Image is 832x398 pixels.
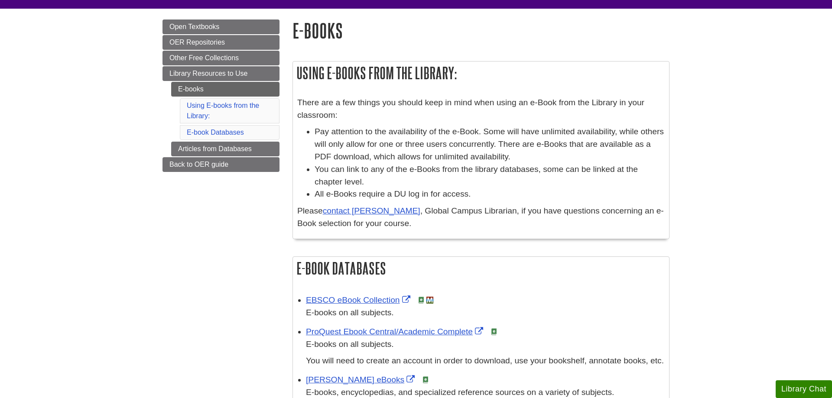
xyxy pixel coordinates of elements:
[162,19,279,172] div: Guide Page Menu
[169,161,228,168] span: Back to OER guide
[169,70,248,77] span: Library Resources to Use
[293,257,669,280] h2: E-book Databases
[162,19,279,34] a: Open Textbooks
[171,82,279,97] a: E-books
[169,23,219,30] span: Open Textbooks
[162,66,279,81] a: Library Resources to Use
[306,375,417,384] a: Link opens in new window
[315,163,665,188] li: You can link to any of the e-Books from the library databases, some can be linked at the chapter ...
[293,61,669,84] h2: Using E-books from the Library:
[315,126,665,163] li: Pay attention to the availability of the e-Book. Some will have unlimited availability, while oth...
[169,39,225,46] span: OER Repositories
[162,51,279,65] a: Other Free Collections
[187,129,244,136] a: E-book Databases
[418,297,425,304] img: e-Book
[306,295,413,304] a: Link opens in new window
[315,188,665,201] li: All e-Books require a DU log in for access.
[171,142,279,156] a: Articles from Databases
[297,97,665,122] p: There are a few things you should keep in mind when using an e-Book from the Library in your clas...
[162,157,279,172] a: Back to OER guide
[422,376,429,383] img: e-Book
[306,327,485,336] a: Link opens in new window
[491,328,497,335] img: e-Book
[162,35,279,50] a: OER Repositories
[426,297,433,304] img: MeL (Michigan electronic Library)
[306,338,665,351] p: E-books on all subjects.
[776,380,832,398] button: Library Chat
[297,205,665,230] p: Please , Global Campus Librarian, if you have questions concerning an e-Book selection for your c...
[169,54,239,61] span: Other Free Collections
[187,102,259,120] a: Using E-books from the Library:
[323,206,420,215] a: contact [PERSON_NAME]
[306,355,665,367] p: You will need to create an account in order to download, use your bookshelf, annotate books, etc.
[292,19,669,42] h1: E-books
[306,307,665,319] p: E-books on all subjects.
